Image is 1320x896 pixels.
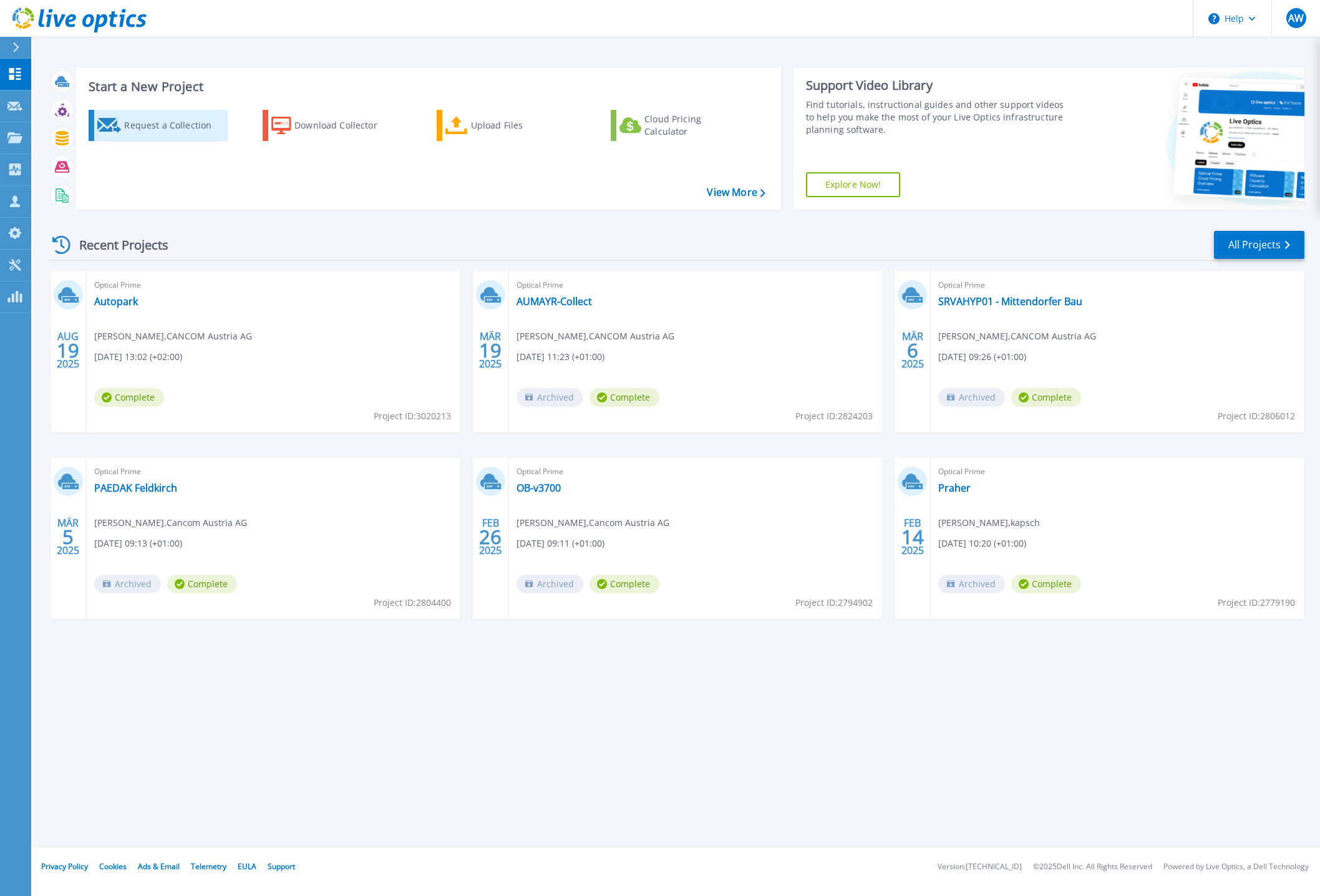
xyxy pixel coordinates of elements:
[806,77,1068,94] div: Support Video Library
[56,328,80,373] div: AUG 2025
[938,575,1005,593] span: Archived
[901,328,924,373] div: MÄR 2025
[94,388,164,407] span: Complete
[471,113,571,138] div: Upload Files
[938,465,1297,479] span: Optical Prime
[479,532,502,542] span: 26
[374,409,451,423] span: Project ID: 3020213
[611,110,750,141] a: Cloud Pricing Calculator
[94,278,453,292] span: Optical Prime
[57,345,79,356] span: 19
[437,110,576,141] a: Upload Files
[1218,596,1295,610] span: Project ID: 2779190
[99,861,127,872] a: Cookies
[374,596,451,610] span: Project ID: 2804400
[94,465,453,479] span: Optical Prime
[238,861,256,872] a: EULA
[94,482,177,494] a: PAEDAK Feldkirch
[806,172,901,197] a: Explore Now!
[48,230,185,260] div: Recent Projects
[938,388,1005,407] span: Archived
[294,113,394,138] div: Download Collector
[1011,575,1081,593] span: Complete
[94,575,161,593] span: Archived
[938,350,1026,364] span: [DATE] 09:26 (+01:00)
[517,575,583,593] span: Archived
[517,482,561,494] a: OB-v3700
[517,278,875,292] span: Optical Prime
[89,80,765,94] h3: Start a New Project
[94,329,252,343] span: [PERSON_NAME] , CANCOM Austria AG
[1288,13,1304,23] span: AW
[901,514,924,560] div: FEB 2025
[56,514,80,560] div: MÄR 2025
[938,482,971,494] a: Praher
[94,537,182,550] span: [DATE] 09:13 (+01:00)
[479,345,502,356] span: 19
[94,295,138,308] a: Autopark
[62,532,74,542] span: 5
[517,329,674,343] span: [PERSON_NAME] , CANCOM Austria AG
[938,863,1022,871] li: Version: [TECHNICAL_ID]
[517,465,875,479] span: Optical Prime
[901,532,924,542] span: 14
[517,350,604,364] span: [DATE] 11:23 (+01:00)
[644,113,744,138] div: Cloud Pricing Calculator
[1218,409,1295,423] span: Project ID: 2806012
[124,113,224,138] div: Request a Collection
[191,861,226,872] a: Telemetry
[517,295,592,308] a: AUMAYR-Collect
[517,516,669,530] span: [PERSON_NAME] , Cancom Austria AG
[938,329,1096,343] span: [PERSON_NAME] , CANCOM Austria AG
[41,861,88,872] a: Privacy Policy
[89,110,228,141] a: Request a Collection
[517,388,583,407] span: Archived
[1011,388,1081,407] span: Complete
[707,187,765,198] a: View More
[795,409,873,423] span: Project ID: 2824203
[1163,863,1309,871] li: Powered by Live Optics, a Dell Technology
[263,110,402,141] a: Download Collector
[478,328,502,373] div: MÄR 2025
[268,861,295,872] a: Support
[938,537,1026,550] span: [DATE] 10:20 (+01:00)
[94,516,247,530] span: [PERSON_NAME] , Cancom Austria AG
[94,350,182,364] span: [DATE] 13:02 (+02:00)
[590,575,659,593] span: Complete
[795,596,873,610] span: Project ID: 2794902
[938,278,1297,292] span: Optical Prime
[590,388,659,407] span: Complete
[517,537,604,550] span: [DATE] 09:11 (+01:00)
[138,861,180,872] a: Ads & Email
[806,99,1068,136] div: Find tutorials, instructional guides and other support videos to help you make the most of your L...
[167,575,237,593] span: Complete
[938,295,1082,308] a: SRVAHYP01 - Mittendorfer Bau
[1214,231,1304,259] a: All Projects
[907,345,918,356] span: 6
[1033,863,1152,871] li: © 2025 Dell Inc. All Rights Reserved
[478,514,502,560] div: FEB 2025
[938,516,1040,530] span: [PERSON_NAME] , kapsch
